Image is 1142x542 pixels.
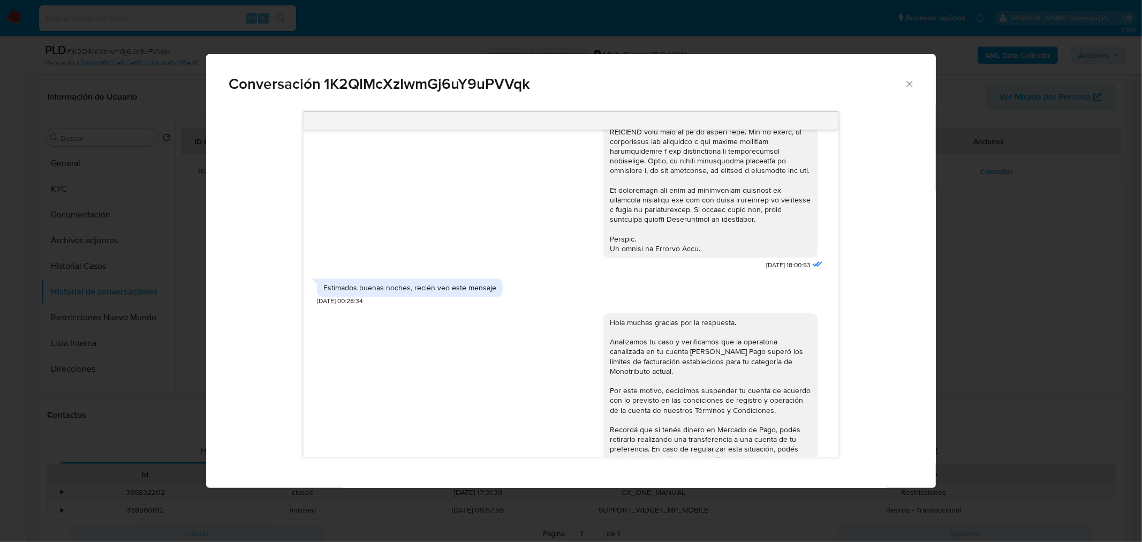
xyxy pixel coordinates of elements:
[323,283,496,292] div: Estimados buenas noches, recién veo este mensaje
[229,77,904,92] span: Conversación 1K2QIMcXzIwmGj6uY9uPVVqk
[904,79,914,88] button: Cerrar
[206,54,936,488] div: Comunicación
[610,318,811,483] div: Hola muchas gracias por la respuesta. Analizamos tu caso y verificamos que la operatoria canaliza...
[766,261,811,270] span: [DATE] 18:00:53
[317,297,363,306] span: [DATE] 00:28:34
